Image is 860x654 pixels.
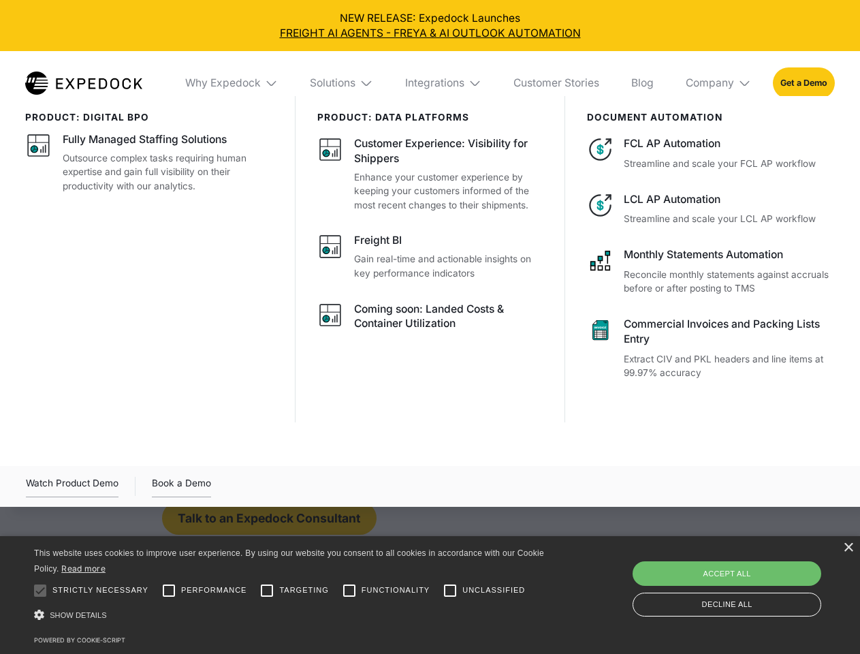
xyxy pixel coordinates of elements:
iframe: Chat Widget [633,507,860,654]
a: Powered by cookie-script [34,636,125,644]
a: Blog [620,51,664,115]
div: PRODUCT: data platforms [317,112,544,123]
a: Get a Demo [773,67,835,98]
a: Coming soon: Landed Costs & Container Utilization [317,302,544,336]
p: Outsource complex tasks requiring human expertise and gain full visibility on their productivity ... [63,151,274,193]
p: Reconcile monthly statements against accruals before or after posting to TMS [624,268,834,296]
div: Show details [34,606,549,625]
a: Read more [61,563,106,574]
div: Integrations [405,76,464,90]
p: Gain real-time and actionable insights on key performance indicators [354,252,543,280]
div: Why Expedock [185,76,261,90]
div: Freight BI [354,233,402,248]
a: Fully Managed Staffing SolutionsOutsource complex tasks requiring human expertise and gain full v... [25,132,274,193]
p: Streamline and scale your FCL AP workflow [624,157,834,171]
a: Commercial Invoices and Packing Lists EntryExtract CIV and PKL headers and line items at 99.97% a... [587,317,835,380]
span: Strictly necessary [52,585,148,596]
div: Commercial Invoices and Packing Lists Entry [624,317,834,347]
span: Functionality [362,585,430,596]
div: Solutions [310,76,355,90]
span: Targeting [279,585,328,596]
div: Company [686,76,734,90]
p: Extract CIV and PKL headers and line items at 99.97% accuracy [624,352,834,380]
span: Unclassified [462,585,525,596]
a: Customer Experience: Visibility for ShippersEnhance your customer experience by keeping your cust... [317,136,544,212]
a: FCL AP AutomationStreamline and scale your FCL AP workflow [587,136,835,170]
div: FCL AP Automation [624,136,834,151]
span: Show details [50,611,107,619]
a: Monthly Statements AutomationReconcile monthly statements against accruals before or after postin... [587,247,835,296]
span: This website uses cookies to improve user experience. By using our website you consent to all coo... [34,548,544,574]
p: Enhance your customer experience by keeping your customers informed of the most recent changes to... [354,170,543,213]
a: Customer Stories [503,51,609,115]
div: Watch Product Demo [26,476,118,497]
span: Performance [181,585,247,596]
div: Integrations [394,51,492,115]
div: Monthly Statements Automation [624,247,834,262]
div: Customer Experience: Visibility for Shippers [354,136,543,166]
a: FREIGHT AI AGENTS - FREYA & AI OUTLOOK AUTOMATION [11,26,850,41]
div: Why Expedock [174,51,289,115]
div: Solutions [300,51,384,115]
a: open lightbox [26,476,118,497]
div: document automation [587,112,835,123]
a: Freight BIGain real-time and actionable insights on key performance indicators [317,233,544,280]
a: LCL AP AutomationStreamline and scale your LCL AP workflow [587,192,835,226]
div: LCL AP Automation [624,192,834,207]
div: Fully Managed Staffing Solutions [63,132,227,147]
div: product: digital bpo [25,112,274,123]
div: Coming soon: Landed Costs & Container Utilization [354,302,543,332]
a: Book a Demo [152,476,211,497]
p: Streamline and scale your LCL AP workflow [624,212,834,226]
div: Company [675,51,762,115]
div: NEW RELEASE: Expedock Launches [11,11,850,41]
